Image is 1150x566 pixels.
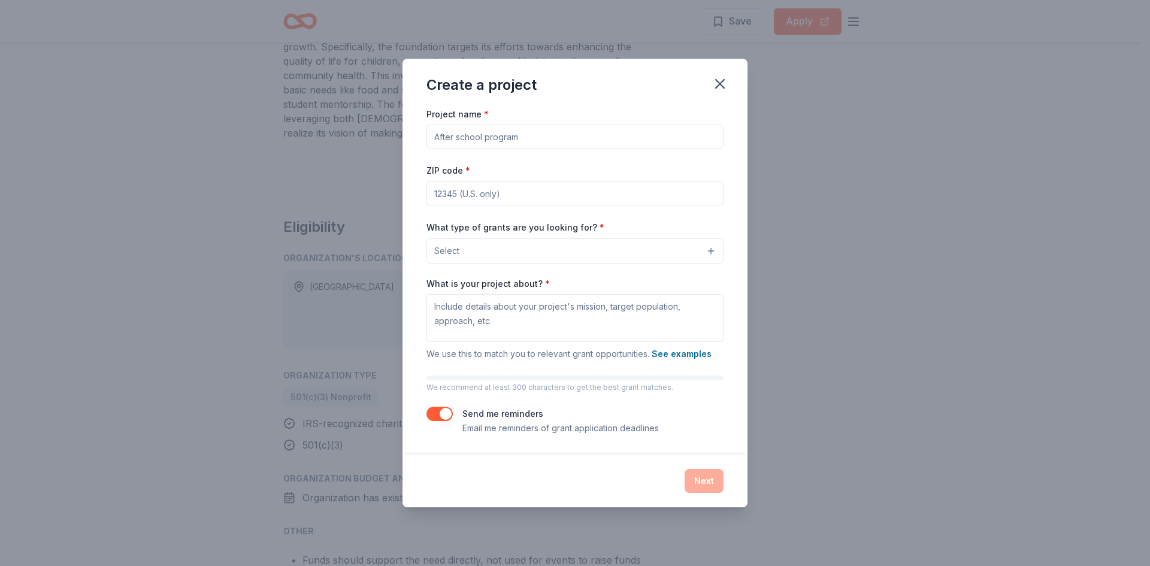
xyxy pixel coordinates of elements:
[426,349,712,359] span: We use this to match you to relevant grant opportunities.
[426,108,489,120] label: Project name
[426,222,604,234] label: What type of grants are you looking for?
[462,421,659,435] p: Email me reminders of grant application deadlines
[426,75,537,95] div: Create a project
[426,125,724,149] input: After school program
[426,383,724,392] p: We recommend at least 300 characters to get the best grant matches.
[426,181,724,205] input: 12345 (U.S. only)
[652,347,712,361] button: See examples
[462,408,543,419] label: Send me reminders
[426,165,470,177] label: ZIP code
[426,278,550,290] label: What is your project about?
[426,238,724,264] button: Select
[434,244,459,258] span: Select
